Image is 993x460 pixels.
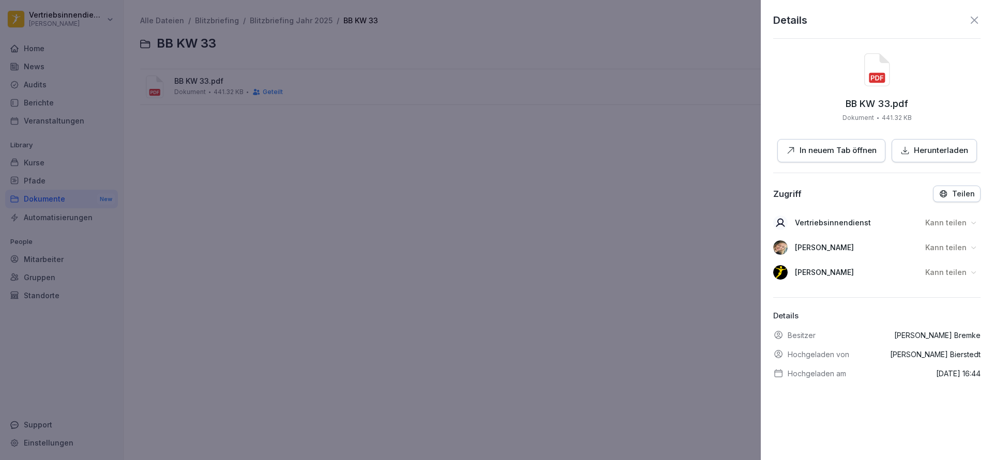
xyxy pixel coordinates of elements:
[890,349,981,360] p: [PERSON_NAME] Bierstedt
[788,368,846,379] p: Hochgeladen am
[925,242,967,253] p: Kann teilen
[894,330,981,341] p: [PERSON_NAME] Bremke
[933,186,981,202] button: Teilen
[773,189,802,199] div: Zugriff
[925,218,967,228] p: Kann teilen
[773,310,981,322] p: Details
[795,267,854,278] p: [PERSON_NAME]
[800,145,877,157] p: In neuem Tab öffnen
[936,368,981,379] p: [DATE] 16:44
[846,99,908,109] p: BB KW 33.pdf
[773,12,807,28] p: Details
[892,139,977,162] button: Herunterladen
[795,218,871,228] p: Vertriebsinnendienst
[788,330,816,341] p: Besitzer
[795,242,854,253] p: [PERSON_NAME]
[777,139,885,162] button: In neuem Tab öffnen
[914,145,968,157] p: Herunterladen
[882,113,912,122] p: 441.32 KB
[952,190,975,198] p: Teilen
[773,265,788,280] img: bb1dm5ik91asdzthgjpp7xgs.png
[788,349,849,360] p: Hochgeladen von
[925,267,967,278] p: Kann teilen
[842,113,874,122] p: Dokument
[773,240,788,255] img: btczj08uchphfft00l736ods.png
